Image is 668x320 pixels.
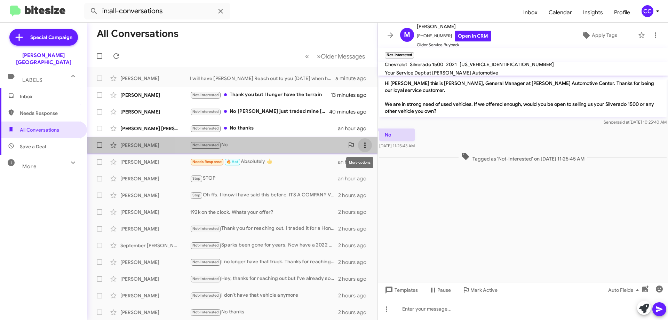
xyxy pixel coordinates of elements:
[338,259,372,266] div: 2 hours ago
[190,124,338,132] div: No thanks
[423,284,456,296] button: Pause
[543,2,578,23] a: Calendar
[20,143,46,150] span: Save a Deal
[385,52,414,58] small: Not-Interested
[338,125,372,132] div: an hour ago
[192,193,201,197] span: Stop
[417,41,491,48] span: Older Service Buyback
[20,93,79,100] span: Inbox
[120,175,190,182] div: [PERSON_NAME]
[190,75,335,82] div: I will have [PERSON_NAME] Reach out to you [DATE] when he returns.
[192,93,219,97] span: Not-Interested
[330,108,372,115] div: 40 minutes ago
[609,2,636,23] a: Profile
[190,91,331,99] div: Thank you but I longer have the terrain
[20,110,79,117] span: Needs Response
[301,49,369,63] nav: Page navigation example
[603,284,647,296] button: Auto Fields
[9,29,78,46] a: Special Campaign
[120,158,190,165] div: [PERSON_NAME]
[338,275,372,282] div: 2 hours ago
[190,241,338,249] div: Sparks been gone for years. Now have a 2022 Nissan Kicks with 30,000 miles and an not interested ...
[313,49,369,63] button: Next
[120,292,190,299] div: [PERSON_NAME]
[120,108,190,115] div: [PERSON_NAME]
[459,152,587,162] span: Tagged as 'Not-Interested' on [DATE] 11:25:45 AM
[22,163,37,170] span: More
[190,275,338,283] div: Hey, thanks for reaching out but I've already sold my Cruze and I'm not interested in selling wha...
[563,29,635,41] button: Apply Tags
[317,52,321,61] span: »
[338,175,372,182] div: an hour ago
[190,258,338,266] div: I no longer have that truck. Thanks for reaching out
[470,284,498,296] span: Mark Active
[338,225,372,232] div: 2 hours ago
[190,291,338,299] div: I don't have that vehicle anymore
[190,308,338,316] div: No thanks
[120,259,190,266] div: [PERSON_NAME]
[410,61,443,68] span: Silverado 1500
[608,284,642,296] span: Auto Fields
[417,22,491,31] span: [PERSON_NAME]
[383,284,418,296] span: Templates
[120,275,190,282] div: [PERSON_NAME]
[338,209,372,216] div: 2 hours ago
[604,119,667,125] span: Sender [DATE] 10:25:40 AM
[192,260,219,264] span: Not-Interested
[192,176,201,181] span: Stop
[636,5,660,17] button: CC
[190,108,330,116] div: No [PERSON_NAME] just traded mine [DATE] and not interested in getting rid the others
[338,158,372,165] div: an hour ago
[592,29,617,41] span: Apply Tags
[460,61,554,68] span: [US_VEHICLE_IDENTIFICATION_NUMBER]
[338,309,372,316] div: 2 hours ago
[379,143,415,148] span: [DATE] 11:25:43 AM
[192,109,219,114] span: Not-Interested
[385,61,407,68] span: Chevrolet
[190,225,338,233] div: Thank you for reaching out. I traded it for a Honda crv about [DATE].
[338,192,372,199] div: 2 hours ago
[192,143,219,147] span: Not-Interested
[22,77,42,83] span: Labels
[301,49,313,63] button: Previous
[335,75,372,82] div: a minute ago
[192,226,219,231] span: Not-Interested
[379,77,667,117] p: Hi [PERSON_NAME] this is [PERSON_NAME], General Manager at [PERSON_NAME] Automotive Center. Thank...
[190,209,338,216] div: 192k on the clock. Whats your offer?
[192,276,219,281] span: Not-Interested
[617,119,629,125] span: said at
[305,52,309,61] span: «
[642,5,653,17] div: CC
[192,243,219,248] span: Not-Interested
[404,29,410,40] span: M
[226,159,238,164] span: 🔥 Hot
[417,31,491,41] span: [PHONE_NUMBER]
[437,284,451,296] span: Pause
[120,125,190,132] div: [PERSON_NAME] [PERSON_NAME]
[190,174,338,182] div: STOP
[192,293,219,298] span: Not-Interested
[578,2,609,23] a: Insights
[338,242,372,249] div: 2 hours ago
[120,75,190,82] div: [PERSON_NAME]
[518,2,543,23] a: Inbox
[120,242,190,249] div: September [PERSON_NAME]
[455,31,491,41] a: Open in CRM
[120,92,190,99] div: [PERSON_NAME]
[338,292,372,299] div: 2 hours ago
[190,141,344,149] div: No
[192,310,219,314] span: Not-Interested
[30,34,72,41] span: Special Campaign
[379,128,415,141] p: No
[192,126,219,131] span: Not-Interested
[190,158,338,166] div: Absolutely 👍
[20,126,59,133] span: All Conversations
[120,309,190,316] div: [PERSON_NAME]
[190,191,338,199] div: Oh ffs. I know i have said this before. ITS A COMPANY VEHICLE. I DONT OWN THE DAMN THING. What yo...
[120,142,190,149] div: [PERSON_NAME]
[385,70,498,76] span: Your Service Dept at [PERSON_NAME] Automotive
